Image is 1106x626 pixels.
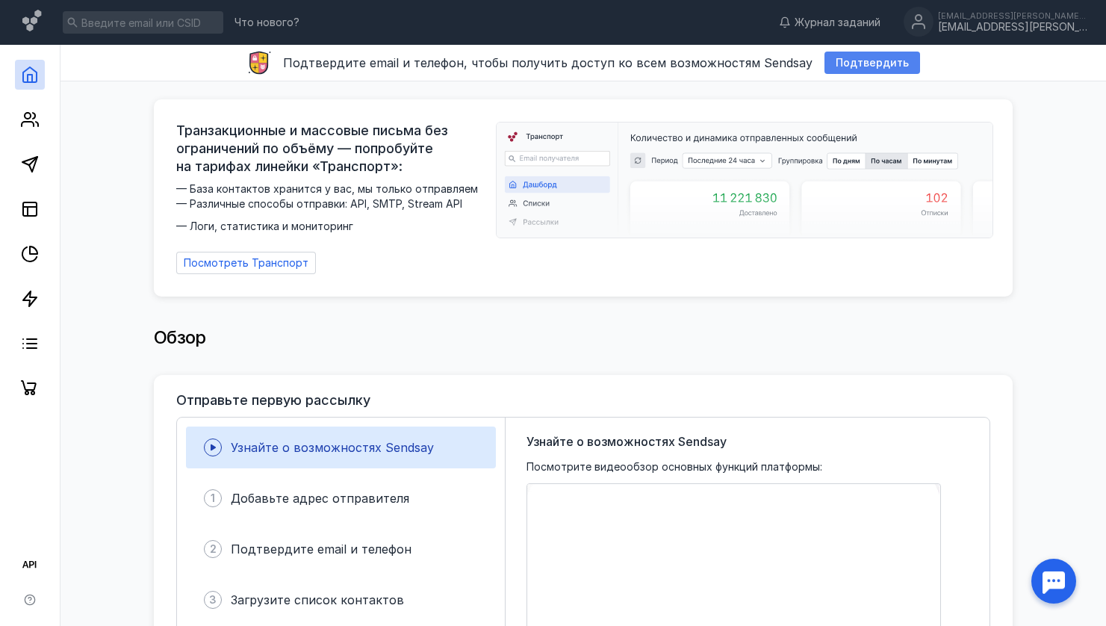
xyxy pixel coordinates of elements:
[184,257,308,270] span: Посмотреть Транспорт
[234,17,299,28] span: Что нового?
[210,542,217,557] span: 2
[836,57,909,69] span: Подтвердить
[209,592,217,607] span: 3
[231,592,404,607] span: Загрузите список контактов
[227,17,307,28] a: Что нового?
[63,11,223,34] input: Введите email или CSID
[526,433,727,450] span: Узнайте о возможностях Sendsay
[211,491,215,506] span: 1
[526,459,822,474] span: Посмотрите видеообзор основных функций платформы:
[176,122,487,176] span: Транзакционные и массовые письма без ограничений по объёму — попробуйте на тарифах линейки «Транс...
[795,15,880,30] span: Журнал заданий
[938,21,1087,34] div: [EMAIL_ADDRESS][PERSON_NAME][DOMAIN_NAME]
[771,15,888,30] a: Журнал заданий
[231,491,409,506] span: Добавьте адрес отправителя
[176,182,487,234] span: — База контактов хранится у вас, мы только отправляем — Различные способы отправки: API, SMTP, St...
[231,542,411,557] span: Подтвердите email и телефон
[154,326,206,348] span: Обзор
[283,55,813,70] span: Подтвердите email и телефон, чтобы получить доступ ко всем возможностям Sendsay
[176,252,316,274] a: Посмотреть Транспорт
[231,440,434,455] span: Узнайте о возможностях Sendsay
[497,123,992,238] img: dashboard-transport-banner
[176,393,370,408] h3: Отправьте первую рассылку
[824,52,920,74] button: Подтвердить
[938,11,1087,20] div: [EMAIL_ADDRESS][PERSON_NAME][DOMAIN_NAME]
